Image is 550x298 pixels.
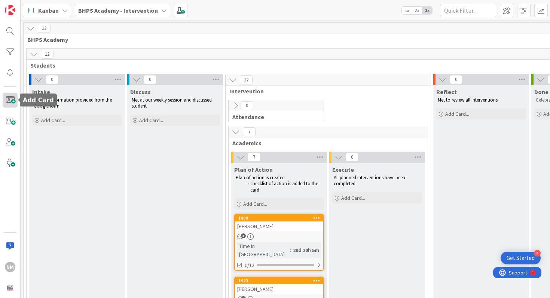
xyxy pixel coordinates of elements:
input: Quick Filter... [440,4,496,17]
div: 1809 [238,215,323,221]
div: 1809 [235,215,323,221]
span: Intervention [229,87,421,95]
span: Support [16,1,34,10]
span: 12 [41,50,54,59]
span: Done [534,88,549,96]
div: [PERSON_NAME] [235,221,323,231]
img: Visit kanbanzone.com [5,5,15,15]
span: Add Card... [341,195,365,201]
span: 0 [241,101,253,110]
div: NM [5,262,15,272]
div: Open Get Started checklist, remaining modules: 4 [501,252,541,264]
span: Intake [32,88,50,96]
div: 1943 [235,277,323,284]
div: 1 [39,3,41,9]
span: Reflect [436,88,457,96]
span: Plan of Action [234,166,273,173]
span: 0 [46,75,58,84]
span: 0 [144,75,156,84]
div: Get Started [507,254,535,262]
span: Add Card... [445,111,469,117]
span: 7 [248,153,260,162]
div: [PERSON_NAME] [235,284,323,294]
span: 7 [243,127,256,136]
span: 3 [241,233,246,238]
b: BHPS Academy - Intervention [78,7,158,14]
span: Kanban [38,6,59,15]
span: 12 [240,75,253,84]
div: 1943[PERSON_NAME] [235,277,323,294]
span: 0 [450,75,462,84]
span: Discuss [130,88,151,96]
div: 1809[PERSON_NAME] [235,215,323,231]
span: Add Card... [139,117,163,124]
span: Add Card... [41,117,65,124]
span: 0 [346,153,358,162]
span: : [290,246,291,254]
span: Met to review all interventions [438,97,498,103]
span: 0/12 [245,261,254,269]
div: Time in [GEOGRAPHIC_DATA] [237,242,290,258]
span: Execute [332,166,354,173]
span: Attendance [232,113,314,121]
span: 3x [422,7,432,14]
span: Met at our weekly session and discussed student [132,97,213,109]
span: 1x [402,7,412,14]
span: All planned interventions have been completed [334,174,406,187]
span: Academics [232,139,418,147]
div: 20d 20h 5m [291,246,321,254]
div: 1943 [238,278,323,283]
span: Plan of action is created [236,174,285,181]
h5: Add Card [23,97,54,104]
span: Add Card... [243,201,267,207]
div: 4 [534,250,541,257]
img: avatar [5,283,15,293]
span: 12 [38,24,51,33]
span: 2x [412,7,422,14]
span: checklist of action is added to the card [250,180,319,193]
span: Student information provided from the Google form [34,97,113,109]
